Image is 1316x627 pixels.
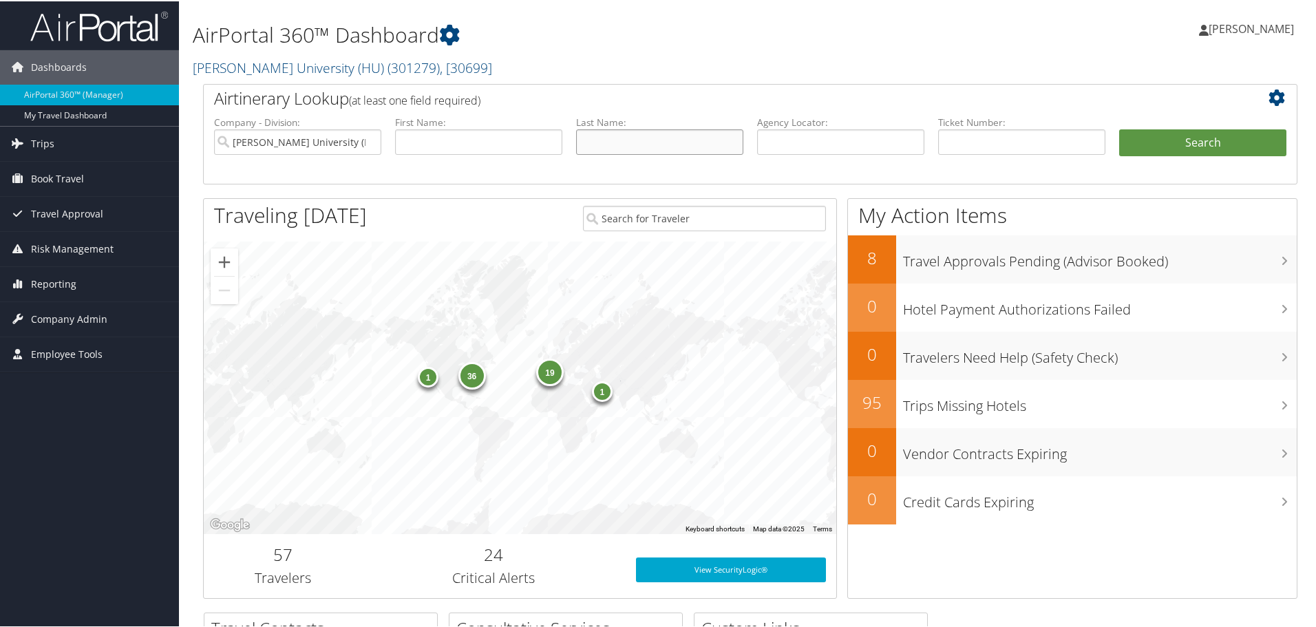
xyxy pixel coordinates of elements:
[211,247,238,275] button: Zoom in
[848,390,896,413] h2: 95
[193,57,492,76] a: [PERSON_NAME] University (HU)
[193,19,936,48] h1: AirPortal 360™ Dashboard
[903,436,1297,463] h3: Vendor Contracts Expiring
[848,341,896,365] h2: 0
[372,567,615,586] h3: Critical Alerts
[214,542,352,565] h2: 57
[30,9,168,41] img: airportal-logo.png
[848,282,1297,330] a: 0Hotel Payment Authorizations Failed
[31,231,114,265] span: Risk Management
[388,57,440,76] span: ( 301279 )
[757,114,924,128] label: Agency Locator:
[1119,128,1286,156] button: Search
[848,200,1297,229] h1: My Action Items
[536,357,564,385] div: 19
[458,361,485,388] div: 36
[214,567,352,586] h3: Travelers
[31,195,103,230] span: Travel Approval
[207,515,253,533] img: Google
[214,200,367,229] h1: Traveling [DATE]
[903,388,1297,414] h3: Trips Missing Hotels
[211,275,238,303] button: Zoom out
[848,438,896,461] h2: 0
[349,92,480,107] span: (at least one field required)
[753,524,805,531] span: Map data ©2025
[903,292,1297,318] h3: Hotel Payment Authorizations Failed
[31,160,84,195] span: Book Travel
[214,114,381,128] label: Company - Division:
[1199,7,1308,48] a: [PERSON_NAME]
[848,427,1297,475] a: 0Vendor Contracts Expiring
[813,524,832,531] a: Terms (opens in new tab)
[31,125,54,160] span: Trips
[583,204,826,230] input: Search for Traveler
[31,266,76,300] span: Reporting
[636,556,826,581] a: View SecurityLogic®
[214,85,1196,109] h2: Airtinerary Lookup
[903,244,1297,270] h3: Travel Approvals Pending (Advisor Booked)
[848,234,1297,282] a: 8Travel Approvals Pending (Advisor Booked)
[31,336,103,370] span: Employee Tools
[576,114,743,128] label: Last Name:
[848,330,1297,379] a: 0Travelers Need Help (Safety Check)
[848,293,896,317] h2: 0
[938,114,1105,128] label: Ticket Number:
[848,486,896,509] h2: 0
[31,301,107,335] span: Company Admin
[848,245,896,268] h2: 8
[418,365,438,386] div: 1
[848,475,1297,523] a: 0Credit Cards Expiring
[848,379,1297,427] a: 95Trips Missing Hotels
[591,379,612,400] div: 1
[395,114,562,128] label: First Name:
[372,542,615,565] h2: 24
[903,340,1297,366] h3: Travelers Need Help (Safety Check)
[440,57,492,76] span: , [ 30699 ]
[207,515,253,533] a: Open this area in Google Maps (opens a new window)
[686,523,745,533] button: Keyboard shortcuts
[1209,20,1294,35] span: [PERSON_NAME]
[31,49,87,83] span: Dashboards
[903,485,1297,511] h3: Credit Cards Expiring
